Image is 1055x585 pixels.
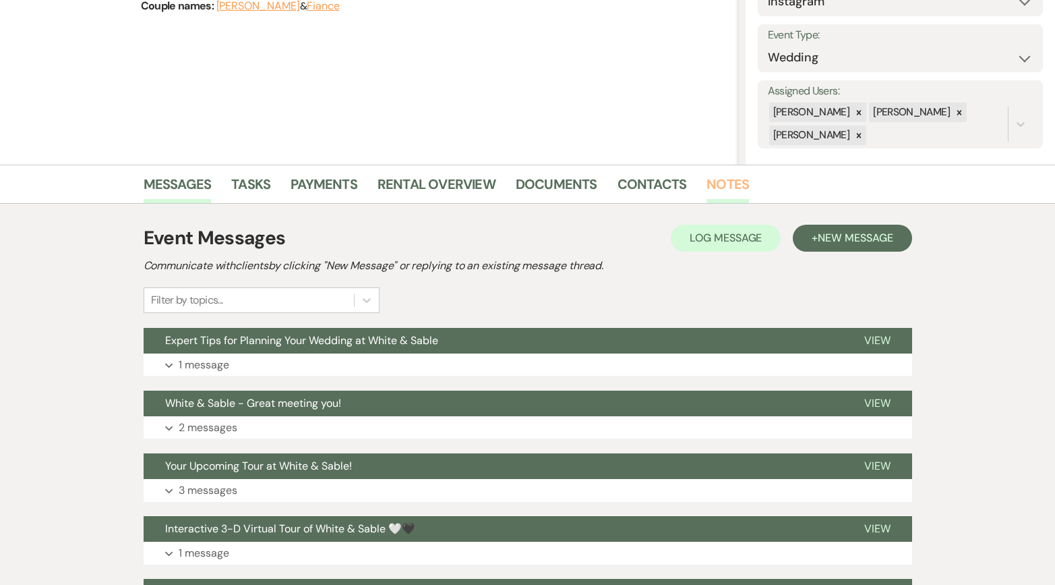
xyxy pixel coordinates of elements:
label: Assigned Users: [768,82,1033,101]
a: Tasks [231,173,270,203]
button: Fiance [307,1,340,11]
button: 3 messages [144,479,912,502]
label: Event Type: [768,26,1033,45]
button: 2 messages [144,416,912,439]
p: 2 messages [179,419,237,437]
button: White & Sable - Great meeting you! [144,391,843,416]
span: Log Message [690,231,762,245]
div: Filter by topics... [151,292,223,308]
button: [PERSON_NAME] [216,1,300,11]
span: View [864,396,891,410]
button: View [843,453,912,479]
span: View [864,333,891,347]
span: View [864,522,891,536]
button: View [843,328,912,354]
p: 3 messages [179,482,237,499]
button: 1 message [144,542,912,565]
span: White & Sable - Great meeting you! [165,396,341,410]
p: 1 message [179,356,229,374]
h1: Event Messages [144,224,286,252]
h2: Communicate with clients by clicking "New Message" or replying to an existing message thread. [144,258,912,274]
button: View [843,516,912,542]
a: Documents [516,173,597,203]
button: Interactive 3-D Virtual Tour of White & Sable 🤍🖤 [144,516,843,542]
div: [PERSON_NAME] [869,103,952,122]
div: [PERSON_NAME] [769,126,852,145]
a: Payments [291,173,357,203]
span: Expert Tips for Planning Your Wedding at White & Sable [165,333,438,347]
button: Expert Tips for Planning Your Wedding at White & Sable [144,328,843,354]
button: View [843,391,912,416]
span: Interactive 3-D Virtual Tour of White & Sable 🤍🖤 [165,522,415,536]
span: New Message [818,231,893,245]
a: Contacts [617,173,687,203]
span: View [864,459,891,473]
a: Notes [706,173,749,203]
button: Log Message [671,225,781,252]
p: 1 message [179,545,229,562]
a: Rental Overview [378,173,495,203]
button: Your Upcoming Tour at White & Sable! [144,453,843,479]
span: Your Upcoming Tour at White & Sable! [165,459,352,473]
button: +New Message [793,225,911,252]
div: [PERSON_NAME] [769,103,852,122]
a: Messages [144,173,212,203]
button: 1 message [144,354,912,377]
